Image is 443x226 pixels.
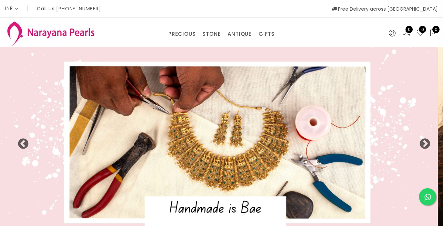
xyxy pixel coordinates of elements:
span: 0 [419,26,426,33]
a: ANTIQUE [228,29,252,39]
button: Next [419,138,426,145]
button: 0 [430,29,438,38]
a: STONE [202,29,221,39]
a: GIFTS [259,29,275,39]
span: 0 [405,26,413,33]
button: Previous [17,138,24,145]
span: Free Delivery across [GEOGRAPHIC_DATA] [332,6,438,12]
a: PRECIOUS [168,29,196,39]
a: 0 [416,29,424,38]
a: 0 [403,29,411,38]
p: Call Us [PHONE_NUMBER] [37,6,101,11]
span: 0 [432,26,440,33]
